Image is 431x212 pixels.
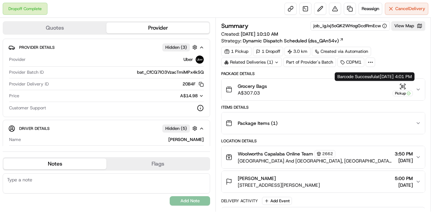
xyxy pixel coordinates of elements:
[19,45,55,50] span: Provider Details
[337,58,364,67] div: CDPM1
[395,175,413,182] span: 5:00 PM
[335,72,415,81] div: Barcode Successful
[9,105,46,111] span: Customer Support
[9,93,19,99] span: Price
[221,71,425,76] div: Package Details
[180,93,198,99] span: A$14.98
[385,3,428,15] button: CancelDelivery
[9,57,26,63] span: Provider
[243,37,344,44] a: Dynamic Dispatch Scheduled (dss_QAn54v)
[391,21,425,31] button: View Map
[221,58,282,67] div: Related Deliveries (1)
[395,6,425,12] span: Cancel Delivery
[9,69,44,75] span: Provider Batch ID
[165,126,187,132] span: Hidden ( 5 )
[238,175,276,182] span: [PERSON_NAME]
[238,90,267,96] span: A$307.03
[285,47,310,56] div: 3.0 km
[395,157,413,164] span: [DATE]
[393,83,413,96] button: Pickup
[241,31,278,37] span: [DATE] 10:10 AM
[221,138,425,144] div: Location Details
[222,146,425,168] button: Woolworths Capalaba Online Team2662[GEOGRAPHIC_DATA] And [GEOGRAPHIC_DATA], [GEOGRAPHIC_DATA], [G...
[238,157,392,164] span: [GEOGRAPHIC_DATA] And [GEOGRAPHIC_DATA], [GEOGRAPHIC_DATA], [GEOGRAPHIC_DATA] 4157, [GEOGRAPHIC_D...
[222,112,425,134] button: Package Items (1)
[165,44,187,50] span: Hidden ( 3 )
[376,74,412,79] span: at [DATE] 4:01 PM
[3,23,106,33] button: Quotes
[313,23,387,29] button: job_igJxj5oQK2WHogGcdRmEcw
[238,150,313,157] span: Woolworths Capalaba Online Team
[144,93,204,99] button: A$14.98
[137,69,204,75] span: bat_CfCQ7lO3VzacTmiMPx4kSQ
[221,23,248,29] h3: Summary
[393,91,413,96] div: Pickup
[221,105,425,110] div: Items Details
[243,37,339,44] span: Dynamic Dispatch Scheduled (dss_QAn54v)
[222,79,425,100] button: Grocery BagsA$307.03Pickup
[162,43,199,51] button: Hidden (3)
[221,47,252,56] div: 1 Pickup
[162,124,199,133] button: Hidden (5)
[3,158,106,169] button: Notes
[221,31,278,37] span: Created:
[9,137,21,143] span: Name
[196,56,204,64] img: uber-new-logo.jpeg
[238,120,277,127] span: Package Items ( 1 )
[395,182,413,188] span: [DATE]
[221,37,344,44] div: Strategy:
[262,197,292,205] button: Add Event
[322,151,333,156] span: 2662
[106,23,209,33] button: Provider
[362,6,379,12] span: Reassign
[184,57,193,63] span: Uber
[8,42,204,53] button: Provider DetailsHidden (3)
[359,3,382,15] button: Reassign
[312,47,371,56] a: Created via Automation
[106,158,209,169] button: Flags
[9,81,49,87] span: Provider Delivery ID
[238,182,320,188] span: [STREET_ADDRESS][PERSON_NAME]
[183,81,204,87] button: 20B4F
[253,47,283,56] div: 1 Dropoff
[24,137,204,143] div: [PERSON_NAME]
[238,83,267,90] span: Grocery Bags
[395,150,413,157] span: 3:50 PM
[222,171,425,192] button: [PERSON_NAME][STREET_ADDRESS][PERSON_NAME]5:00 PM[DATE]
[221,198,258,204] div: Delivery Activity
[8,123,204,134] button: Driver DetailsHidden (5)
[19,126,49,131] span: Driver Details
